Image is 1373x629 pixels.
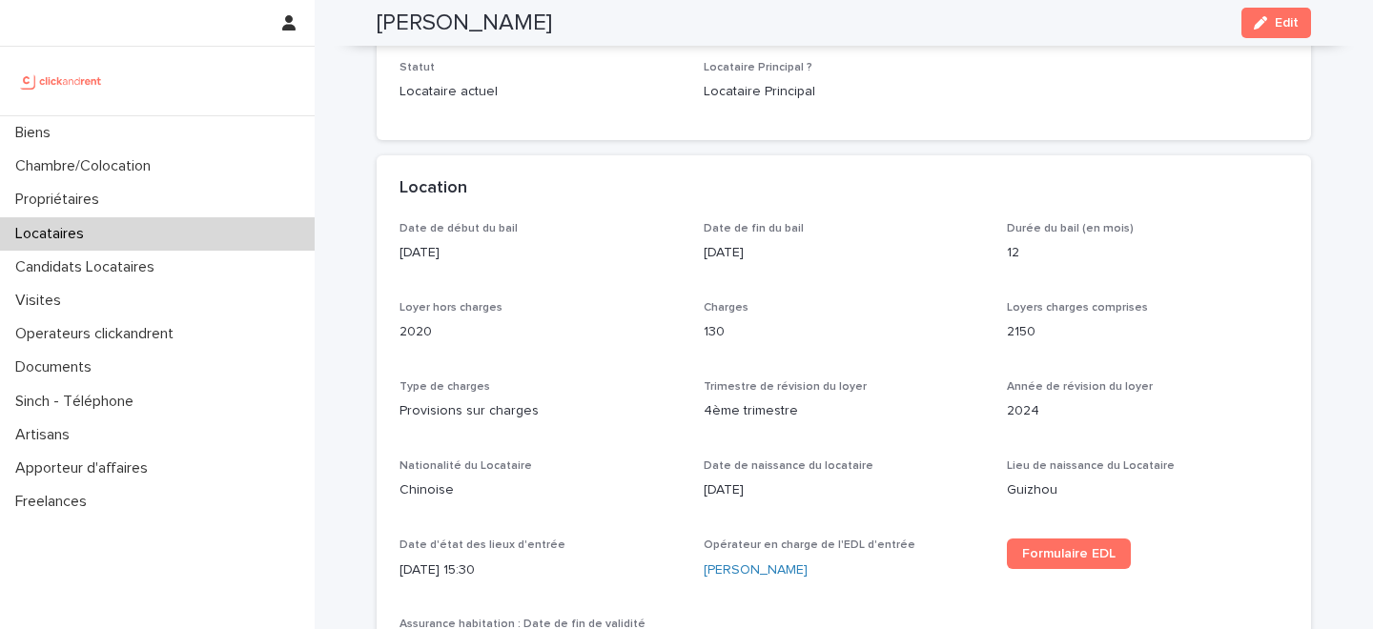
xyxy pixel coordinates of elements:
h2: Location [400,178,467,199]
p: Documents [8,358,107,376]
span: Loyers charges comprises [1007,302,1148,314]
h2: [PERSON_NAME] [377,10,552,37]
p: Visites [8,292,76,310]
span: Type de charges [400,381,490,393]
p: 12 [1007,243,1288,263]
span: Loyer hors charges [400,302,502,314]
p: Guizhou [1007,480,1288,500]
span: Charges [704,302,748,314]
p: 2150 [1007,322,1288,342]
p: Sinch - Téléphone [8,393,149,411]
p: Biens [8,124,66,142]
p: Operateurs clickandrent [8,325,189,343]
span: Lieu de naissance du Locataire [1007,460,1175,472]
p: Provisions sur charges [400,401,681,421]
p: [DATE] 15:30 [400,560,681,580]
p: [DATE] [704,243,985,263]
a: Formulaire EDL [1007,538,1131,569]
p: Artisans [8,426,85,444]
button: Edit [1241,8,1311,38]
p: [DATE] [704,480,985,500]
span: Trimestre de révision du loyer [704,381,867,393]
img: UCB0brd3T0yccxBKYDjQ [15,62,108,100]
span: Date de début du bail [400,223,518,234]
span: Date de naissance du locataire [704,460,873,472]
p: Chambre/Colocation [8,157,166,175]
p: 2020 [400,322,681,342]
span: Edit [1275,16,1299,30]
p: Freelances [8,493,102,511]
span: Opérateur en charge de l'EDL d'entrée [704,539,915,551]
p: Locataire actuel [400,82,681,102]
p: 130 [704,322,985,342]
p: Candidats Locataires [8,258,170,276]
span: Locataire Principal ? [704,62,812,73]
p: 4ème trimestre [704,401,985,421]
p: Chinoise [400,480,681,500]
span: Date d'état des lieux d'entrée [400,539,565,551]
p: Locataire Principal [704,82,985,102]
span: Statut [400,62,435,73]
p: 2024 [1007,401,1288,421]
span: Formulaire EDL [1022,547,1116,560]
p: [DATE] [400,243,681,263]
span: Durée du bail (en mois) [1007,223,1134,234]
p: Propriétaires [8,191,114,209]
span: Nationalité du Locataire [400,460,532,472]
span: Date de fin du bail [704,223,804,234]
p: Locataires [8,225,99,243]
p: Apporteur d'affaires [8,459,163,477]
span: Année de révision du loyer [1007,381,1153,393]
a: [PERSON_NAME] [704,560,808,580]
